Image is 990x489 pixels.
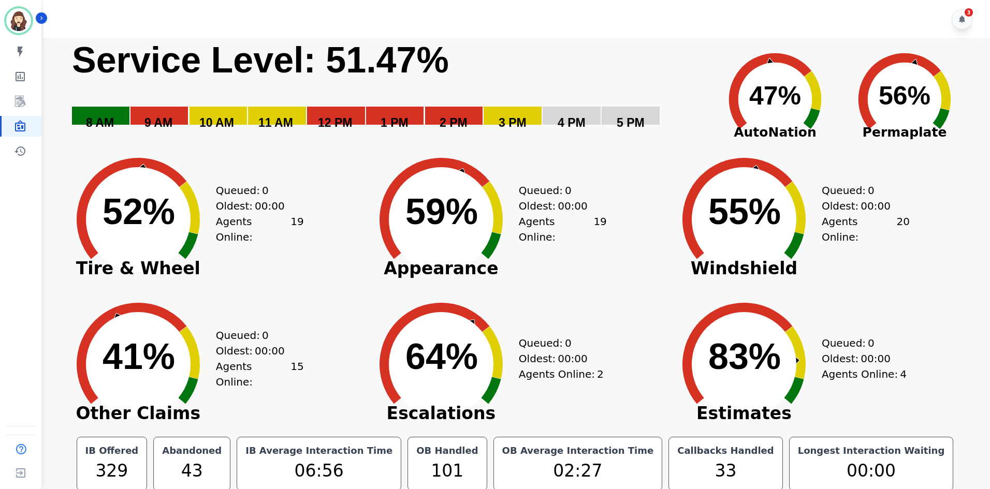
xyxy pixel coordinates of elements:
div: Queued: [822,183,899,198]
text: 1 PM [381,116,409,129]
div: OB Handled [414,443,480,458]
span: 0 [262,328,269,343]
div: OB Average Interaction Time [500,443,656,458]
span: AutoNation [710,123,840,142]
img: Bordered avatar [6,8,31,33]
span: 2 [597,366,604,382]
div: Oldest: [822,198,899,214]
div: Callbacks Handled [675,443,776,458]
text: 47% [749,81,801,110]
div: Agents Online: [822,366,910,382]
div: 02:27 [500,458,656,484]
div: 06:56 [243,458,395,484]
span: Tire & Wheel [61,263,216,274]
text: 83% [708,336,781,377]
text: 5 PM [617,116,645,129]
svg: Service Level: 0% [71,38,708,144]
span: 4 [900,366,907,382]
span: 0 [868,335,875,351]
div: 33 [675,458,776,484]
span: 00:00 [255,343,285,359]
div: 3 [965,8,973,17]
span: Estimates [666,408,822,419]
span: 20 [896,214,909,245]
span: 00:00 [558,351,588,366]
span: 19 [290,214,303,245]
span: 00:00 [861,198,891,214]
div: Oldest: [216,198,294,214]
div: 43 [160,458,224,484]
text: 3 PM [499,116,527,129]
text: 10 AM [199,116,234,129]
div: Queued: [519,183,596,198]
span: Escalations [363,408,519,419]
div: Queued: [519,335,596,351]
span: Windshield [666,263,822,274]
text: 41% [103,336,175,377]
text: 59% [405,191,478,232]
span: 0 [565,335,572,351]
text: 55% [708,191,781,232]
span: 0 [565,183,572,198]
span: 15 [290,359,303,390]
span: Other Claims [61,408,216,419]
text: 2 PM [440,116,468,129]
div: Agents Online: [216,214,304,245]
div: IB Offered [83,443,141,458]
div: 00:00 [796,458,947,484]
div: Agents Online: [216,359,304,390]
span: 19 [593,214,606,245]
span: 0 [868,183,875,198]
span: 00:00 [558,198,588,214]
span: Appearance [363,263,519,274]
text: 9 AM [144,116,172,129]
div: Longest Interaction Waiting [796,443,947,458]
div: Abandoned [160,443,224,458]
div: Agents Online: [519,366,607,382]
text: 11 AM [258,116,293,129]
text: 52% [103,191,175,232]
div: IB Average Interaction Time [243,443,395,458]
div: Queued: [216,328,294,343]
text: 12 PM [318,116,352,129]
div: Agents Online: [822,214,910,245]
div: 329 [83,458,141,484]
div: Oldest: [216,343,294,359]
text: 56% [879,81,930,110]
text: 8 AM [86,116,114,129]
div: 101 [414,458,480,484]
div: Oldest: [519,198,596,214]
span: 0 [262,183,269,198]
div: Oldest: [822,351,899,366]
text: Service Level: 51.47% [72,40,449,80]
div: Agents Online: [519,214,607,245]
text: 64% [405,336,478,377]
text: 4 PM [558,116,586,129]
span: 00:00 [861,351,891,366]
div: Queued: [216,183,294,198]
span: 00:00 [255,198,285,214]
div: Queued: [822,335,899,351]
div: Oldest: [519,351,596,366]
span: Permaplate [840,123,969,142]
